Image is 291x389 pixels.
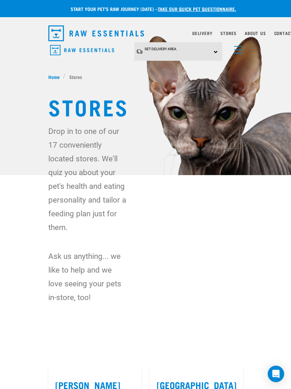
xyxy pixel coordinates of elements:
[268,366,284,382] div: Open Intercom Messenger
[48,124,126,234] p: Drop in to one of our 17 conveniently located stores. We'll quiz you about your pet's health and ...
[48,73,60,80] span: Home
[192,32,212,34] a: Delivery
[48,249,126,304] p: Ask us anything... we like to help and we love seeing your pets in-store, too!
[48,25,144,41] img: Raw Essentials Logo
[50,45,114,56] img: Raw Essentials Logo
[158,8,236,10] a: take our quick pet questionnaire.
[220,32,237,34] a: Stores
[43,23,248,44] nav: dropdown navigation
[48,94,243,119] h1: Stores
[145,47,177,51] span: Set Delivery Area
[231,42,243,54] a: menu
[136,49,143,54] img: van-moving.png
[48,73,63,80] a: Home
[48,73,243,80] nav: breadcrumbs
[245,32,266,34] a: About Us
